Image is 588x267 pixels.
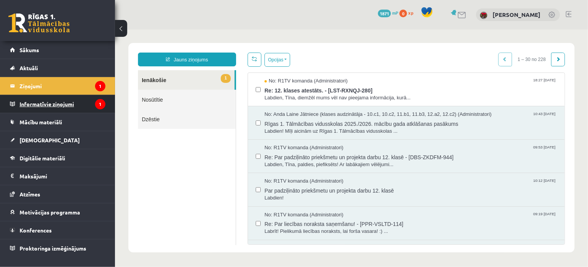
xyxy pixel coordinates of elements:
span: Re: Par padziļināto priekšmetu un projekta darbu 12. klasē - [DBS-ZKDFM-944] [149,122,442,132]
a: Nosūtītie [23,60,121,80]
a: No: R1TV komanda (Administratori) 09:19 [DATE] Re: Par liecības noraksta saņemšanu! - [PPR-VSLTD-... [149,182,442,206]
a: 1871 mP [378,10,398,16]
span: 09:53 [DATE] [417,115,442,120]
span: Digitālie materiāli [20,155,65,162]
a: Dzēstie [23,80,121,99]
button: Opcijas [149,23,175,37]
span: Par padziļināto priekšmetu un projekta darbu 12. klasē [149,155,442,165]
a: Jauns ziņojums [23,23,121,37]
span: 10:43 [DATE] [417,81,442,87]
span: 18:27 [DATE] [417,48,442,54]
i: 1 [95,81,105,91]
a: Digitālie materiāli [10,149,105,167]
span: Re: 12. klases atestāts. - [LST-RXNQJ-280] [149,55,442,65]
span: No: R1TV komanda (Administratori) [149,115,228,122]
legend: Informatīvie ziņojumi [20,95,105,113]
a: Maksājumi [10,167,105,185]
span: 10:12 [DATE] [417,148,442,154]
span: 1871 [378,10,391,17]
span: No: R1TV komanda (Administratori) [149,148,228,155]
a: 1Ienākošie [23,41,120,60]
a: No: Anda Laine Jātniece (klases audzinātāja - 10.c1, 10.c2, 11.b1, 11.b3, 12.a2, 12.c2) (Administ... [149,81,442,105]
a: Motivācijas programma [10,203,105,221]
a: Proktoringa izmēģinājums [10,239,105,257]
a: [DEMOGRAPHIC_DATA] [10,131,105,149]
span: No: R1TV komanda (Administratori) [149,182,228,189]
span: [DEMOGRAPHIC_DATA] [20,137,80,143]
a: No: R1TV komanda (Administratori) 09:53 [DATE] Re: Par padziļināto priekšmetu un projekta darbu 1... [149,115,442,138]
a: Ziņojumi1 [10,77,105,95]
span: 1 [106,44,116,53]
a: 0 xp [399,10,417,16]
legend: Maksājumi [20,167,105,185]
a: Informatīvie ziņojumi1 [10,95,105,113]
span: 09:19 [DATE] [417,182,442,188]
span: No: R1TV komanda (Administratori) [149,48,233,55]
a: Konferences [10,221,105,239]
a: No: R1TV komanda (Administratori) 18:27 [DATE] Re: 12. klases atestāts. - [LST-RXNQJ-280] Labdien... [149,48,442,72]
span: Labdien, Tīna, diemžēl mums vēl nav pieejama informācija, kurā... [149,65,442,72]
span: 0 [399,10,407,17]
a: No: R1TV komanda (Administratori) 10:12 [DATE] Par padziļināto priekšmetu un projekta darbu 12. k... [149,148,442,172]
a: Mācību materiāli [10,113,105,131]
span: mP [392,10,398,16]
img: Tīna Šneidere [480,12,488,19]
span: xp [408,10,413,16]
span: Aktuāli [20,64,38,71]
span: Labdien! Mīļi aicinām uz Rīgas 1. Tālmācības vidusskolas ... [149,98,442,105]
a: [PERSON_NAME] [493,11,540,18]
i: 1 [95,99,105,109]
span: Re: Par liecības noraksta saņemšanu! - [PPR-VSLTD-114] [149,189,442,198]
span: Labdien! [149,165,442,172]
span: 1 – 30 no 228 [397,23,437,37]
a: Rīgas 1. Tālmācības vidusskola [8,13,70,33]
span: Motivācijas programma [20,209,80,216]
a: Atzīmes [10,185,105,203]
span: Konferences [20,227,52,234]
span: Rīgas 1. Tālmācības vidusskolas 2025./2026. mācību gada atklāšanas pasākums [149,89,442,98]
a: Sākums [10,41,105,59]
span: Labdien, Tīna, paldies, piefiksēts! Ar labākajiem vēlējumi... [149,132,442,139]
span: Proktoringa izmēģinājums [20,245,86,252]
span: Sākums [20,46,39,53]
legend: Ziņojumi [20,77,105,95]
span: Atzīmes [20,191,40,198]
span: No: Anda Laine Jātniece (klases audzinātāja - 10.c1, 10.c2, 11.b1, 11.b3, 12.a2, 12.c2) (Administ... [149,81,377,89]
span: Labrīt! Pielikumā liecības noraksts, lai forša vasara! :) ... [149,198,442,206]
a: Aktuāli [10,59,105,77]
span: Mācību materiāli [20,119,62,125]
